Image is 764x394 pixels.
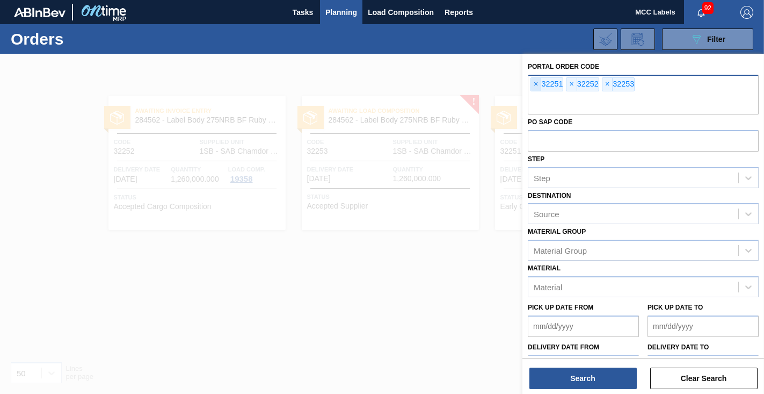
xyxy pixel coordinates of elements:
button: Filter [662,28,753,50]
div: Material Group [534,246,587,255]
span: Reports [445,6,473,19]
h1: Orders [11,33,163,45]
label: Destination [528,192,571,199]
label: PO SAP Code [528,118,572,126]
div: Material [534,282,562,291]
div: Import Order Negotiation [593,28,617,50]
div: 32251 [530,77,563,91]
span: Planning [325,6,357,19]
span: × [531,78,541,91]
label: Delivery Date from [528,343,599,351]
label: Material Group [528,228,586,235]
div: Source [534,210,559,219]
label: Material [528,264,561,272]
label: Portal Order Code [528,63,599,70]
label: Step [528,155,544,163]
span: × [566,78,577,91]
div: 32252 [566,77,599,91]
img: Logout [740,6,753,19]
input: mm/dd/yyyy [647,316,759,337]
div: Step [534,173,550,182]
label: Pick up Date from [528,304,593,311]
img: TNhmsLtSVTkK8tSr43FrP2fwEKptu5GPRR3wAAAABJRU5ErkJggg== [14,8,66,17]
div: 32253 [602,77,635,91]
span: Filter [707,35,725,44]
input: mm/dd/yyyy [528,355,639,377]
input: mm/dd/yyyy [528,316,639,337]
label: Pick up Date to [647,304,703,311]
span: Load Composition [368,6,434,19]
span: Tasks [291,6,315,19]
button: Notifications [684,5,718,20]
div: Order Review Request [621,28,655,50]
span: 92 [702,2,714,14]
label: Delivery Date to [647,343,709,351]
span: × [602,78,613,91]
input: mm/dd/yyyy [647,355,759,377]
